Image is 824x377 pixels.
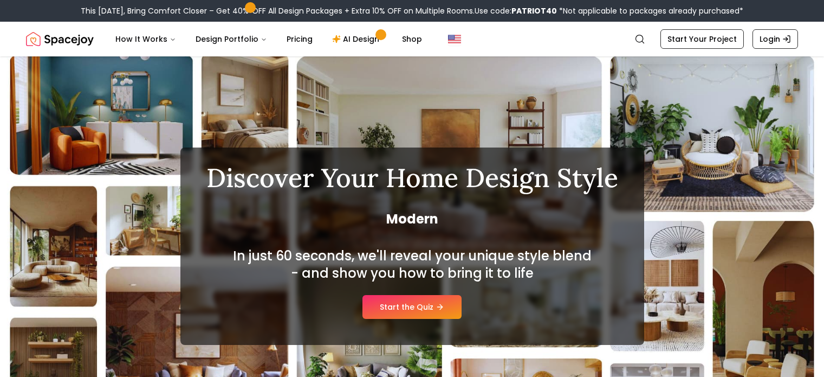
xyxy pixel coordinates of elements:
[206,165,618,191] h1: Discover Your Home Design Style
[206,210,618,228] span: Modern
[26,22,798,56] nav: Global
[187,28,276,50] button: Design Portfolio
[26,28,94,50] img: Spacejoy Logo
[323,28,391,50] a: AI Design
[752,29,798,49] a: Login
[107,28,185,50] button: How It Works
[278,28,321,50] a: Pricing
[557,5,743,16] span: *Not applicable to packages already purchased*
[660,29,744,49] a: Start Your Project
[511,5,557,16] b: PATRIOT40
[393,28,431,50] a: Shop
[448,33,461,46] img: United States
[81,5,743,16] div: This [DATE], Bring Comfort Closer – Get 40% OFF All Design Packages + Extra 10% OFF on Multiple R...
[362,295,462,319] a: Start the Quiz
[107,28,431,50] nav: Main
[230,247,594,282] h2: In just 60 seconds, we'll reveal your unique style blend - and show you how to bring it to life
[26,28,94,50] a: Spacejoy
[475,5,557,16] span: Use code:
